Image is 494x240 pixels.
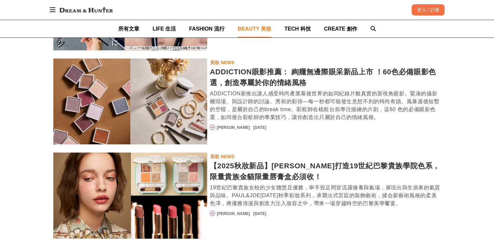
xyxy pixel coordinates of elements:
img: Dream & Hunter [56,4,116,16]
span: BEAUTY 美妝 [238,26,271,32]
a: FASHION 流行 [189,20,225,37]
a: 【2025秋妝新品】PAUL&JOE打造19世紀巴黎貴族學院色系，限量貴族金貓限量唇膏盒必須收！ [53,153,207,239]
div: [DATE] [253,211,266,217]
div: ADDICTION新推出讓人感受時尚產業幕後世界的如同紀錄片般真實的新視角眼影。緊湊的攝影棚現場、與設計師的討論、秀前的彩排—每一秒都可能發生意想不到的時尚奇蹟。風暴過後短暫的空檔，是屬於自己的... [210,90,441,121]
a: ADDICTION眼影推薦： 絢癮無邊際眼采新品上市 ！60色必備眼影色選，創造專屬於你的情緒風格ADDICTION新推出讓人感受時尚產業幕後世界的如同紀錄片般真實的新視角眼影。緊湊的攝影棚現場... [210,66,441,121]
a: ADDICTION眼影推薦： 絢癮無邊際眼采新品上市 ！60色必備眼影色選，創造專屬於你的情緒風格 [53,59,207,145]
div: 美妝 NEWS [210,153,234,160]
a: LIFE 生活 [152,20,176,37]
span: FASHION 流行 [189,26,225,32]
span: CREATE 創作 [324,26,357,32]
div: 登入 / 註冊 [412,4,445,15]
div: ADDICTION眼影推薦： 絢癮無邊際眼采新品上市 ！60色必備眼影色選，創造專屬於你的情緒風格 [210,66,441,88]
span: LIFE 生活 [152,26,176,32]
div: [DATE] [253,125,266,131]
a: BEAUTY 美妝 [238,20,271,37]
div: 美妝 NEWS [210,59,234,66]
span: TECH 科技 [285,26,311,32]
span: 所有文章 [118,26,139,32]
a: 美妝 NEWS [210,153,235,160]
a: 所有文章 [118,20,139,37]
a: [PERSON_NAME] [217,211,250,217]
a: [PERSON_NAME] [217,125,250,131]
div: 【2025秋妝新品】[PERSON_NAME]打造19世紀巴黎貴族學院色系，限量貴族金貓限量唇膏盒必須收！ [210,160,441,182]
img: Avatar [210,125,215,130]
a: 【2025秋妝新品】[PERSON_NAME]打造19世紀巴黎貴族學院色系，限量貴族金貓限量唇膏盒必須收！19世紀巴黎貴族女校的少女聰慧且優雅，舉手投足間皆流露修養與氣場，展現出與生俱來的氣質與... [210,160,441,207]
a: TECH 科技 [285,20,311,37]
a: CREATE 創作 [324,20,357,37]
img: Avatar [210,211,215,216]
a: 美妝 NEWS [210,59,235,66]
div: 19世紀巴黎貴族女校的少女聰慧且優雅，舉手投足間皆流露修養與氣場，展現出與生俱來的氣質與品味。PAUL&JOE[DATE]秋季彩妝系列，承襲法式宮廷的裝飾藝術，揉合新藝術風格的柔美色澤，將優雅浪... [210,184,441,207]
